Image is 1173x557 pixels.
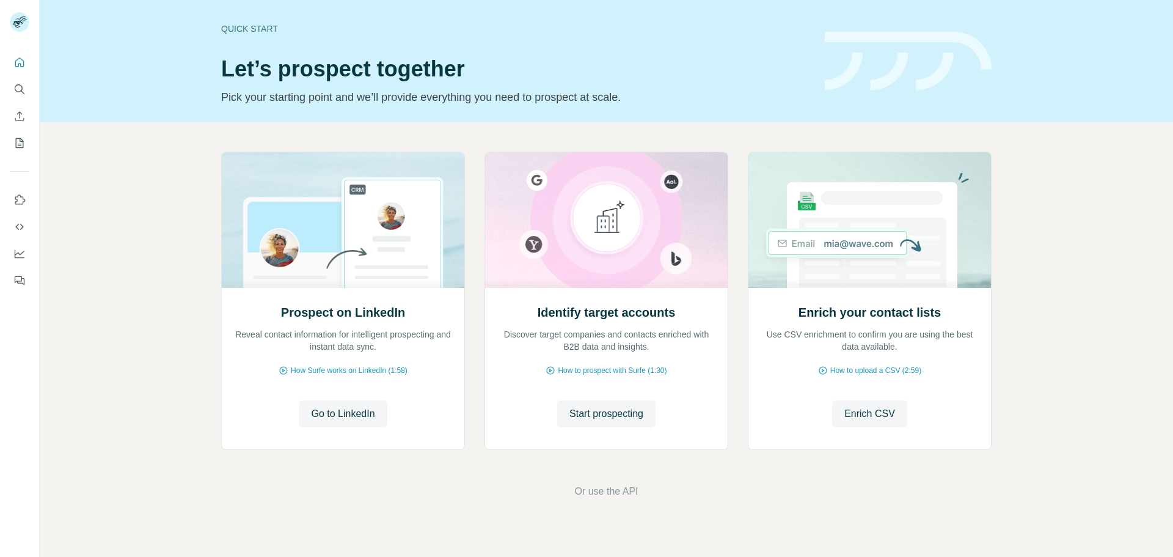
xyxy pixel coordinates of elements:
span: How to prospect with Surfe (1:30) [558,365,667,376]
span: Enrich CSV [844,407,895,421]
span: Start prospecting [569,407,643,421]
button: Use Surfe API [10,216,29,238]
p: Pick your starting point and we’ll provide everything you need to prospect at scale. [221,89,810,106]
h2: Enrich your contact lists [798,304,941,321]
button: Enrich CSV [832,400,907,427]
p: Reveal contact information for intelligent prospecting and instant data sync. [234,328,452,353]
button: Or use the API [574,484,638,499]
button: Quick start [10,51,29,73]
button: Feedback [10,270,29,292]
button: Start prospecting [557,400,656,427]
button: My lists [10,132,29,154]
span: Go to LinkedIn [311,407,375,421]
img: Prospect on LinkedIn [221,152,465,288]
p: Discover target companies and contacts enriched with B2B data and insights. [497,328,715,353]
span: How to upload a CSV (2:59) [830,365,921,376]
h1: Let’s prospect together [221,57,810,81]
button: Dashboard [10,243,29,265]
img: Identify target accounts [484,152,728,288]
button: Enrich CSV [10,105,29,127]
img: banner [825,32,992,91]
button: Go to LinkedIn [299,400,387,427]
p: Use CSV enrichment to confirm you are using the best data available. [761,328,979,353]
div: Quick start [221,23,810,35]
span: How Surfe works on LinkedIn (1:58) [291,365,407,376]
h2: Identify target accounts [538,304,676,321]
button: Search [10,78,29,100]
h2: Prospect on LinkedIn [281,304,405,321]
img: Enrich your contact lists [748,152,992,288]
button: Use Surfe on LinkedIn [10,189,29,211]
